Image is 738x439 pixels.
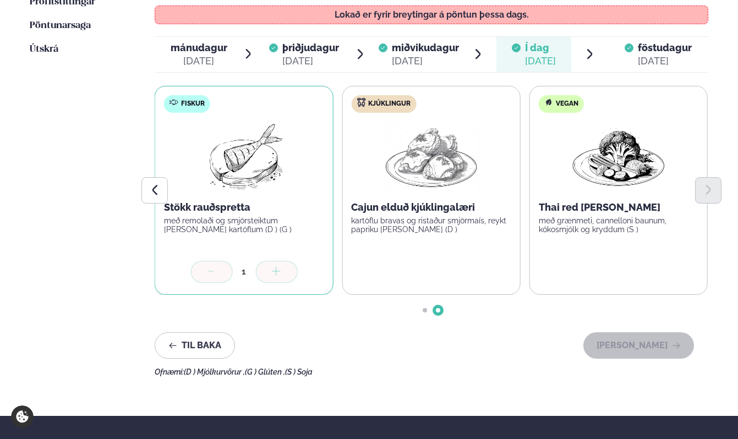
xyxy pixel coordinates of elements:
[171,54,227,68] div: [DATE]
[164,201,324,214] p: Stökk rauðspretta
[245,367,285,376] span: (G ) Glúten ,
[170,98,178,107] img: fish.svg
[30,19,91,32] a: Pöntunarsaga
[195,122,293,192] img: Fish.png
[166,10,697,19] p: Lokað er fyrir breytingar á pöntun þessa dags.
[285,367,313,376] span: (S ) Soja
[181,100,205,108] span: Fiskur
[155,367,708,376] div: Ofnæmi:
[383,122,480,192] img: Chicken-thighs.png
[184,367,245,376] span: (D ) Mjólkurvörur ,
[583,332,694,359] button: [PERSON_NAME]
[351,216,511,234] p: kartöflu bravas og ristaður smjörmaís, reykt papriku [PERSON_NAME] (D )
[638,54,692,68] div: [DATE]
[232,265,255,278] div: 1
[525,41,556,54] span: Í dag
[368,100,411,108] span: Kjúklingur
[11,405,34,428] a: Cookie settings
[171,42,227,53] span: mánudagur
[638,42,692,53] span: föstudagur
[351,201,511,214] p: Cajun elduð kjúklingalæri
[525,54,556,68] div: [DATE]
[392,42,459,53] span: miðvikudagur
[436,308,440,312] span: Go to slide 2
[423,308,427,312] span: Go to slide 1
[164,216,324,234] p: með remolaði og smjörsteiktum [PERSON_NAME] kartöflum (D ) (G )
[539,216,698,234] p: með grænmeti, cannelloni baunum, kókosmjólk og kryddum (S )
[556,100,578,108] span: Vegan
[282,42,339,53] span: þriðjudagur
[282,54,339,68] div: [DATE]
[30,43,58,56] a: Útskrá
[30,45,58,54] span: Útskrá
[155,332,235,359] button: Til baka
[570,122,667,192] img: Vegan.png
[30,21,91,30] span: Pöntunarsaga
[539,201,698,214] p: Thai red [PERSON_NAME]
[695,177,721,204] button: Next slide
[357,98,365,107] img: chicken.svg
[392,54,459,68] div: [DATE]
[141,177,168,204] button: Previous slide
[544,98,553,107] img: Vegan.svg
